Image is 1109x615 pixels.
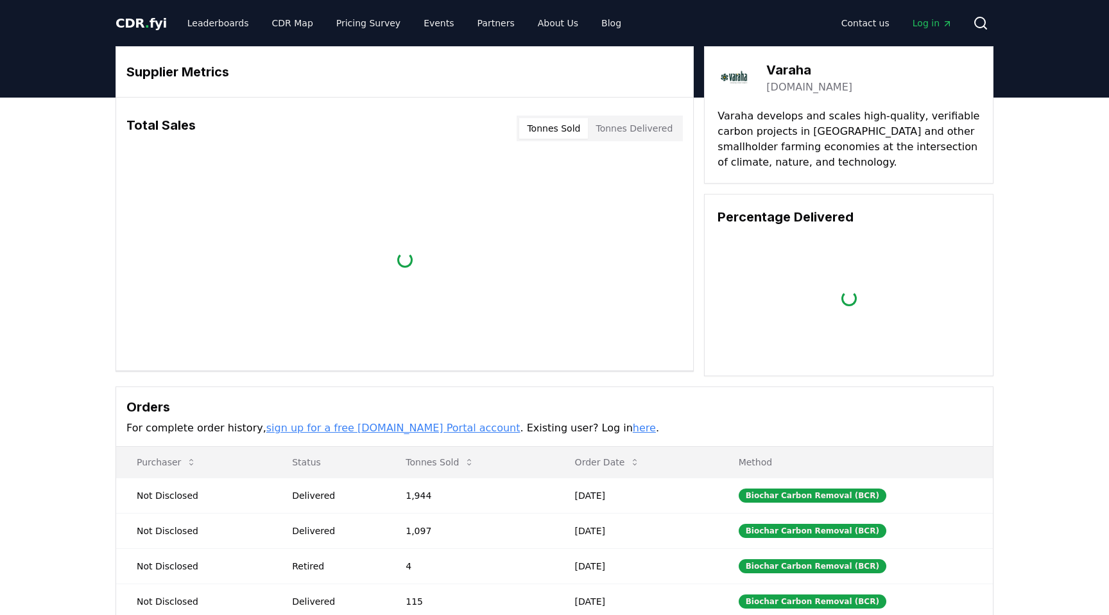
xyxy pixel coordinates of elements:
[292,524,375,537] div: Delivered
[126,420,983,436] p: For complete order history, . Existing user? Log in .
[177,12,632,35] nav: Main
[292,560,375,573] div: Retired
[145,15,150,31] span: .
[126,449,207,475] button: Purchaser
[528,12,589,35] a: About Us
[126,116,196,141] h3: Total Sales
[126,62,683,82] h3: Supplier Metrics
[326,12,411,35] a: Pricing Survey
[831,12,963,35] nav: Main
[766,80,852,95] a: [DOMAIN_NAME]
[177,12,259,35] a: Leaderboards
[718,60,753,96] img: Varaha-logo
[728,456,983,469] p: Method
[554,513,718,548] td: [DATE]
[739,559,886,573] div: Biochar Carbon Removal (BCR)
[116,548,271,584] td: Not Disclosed
[588,118,680,139] button: Tonnes Delivered
[385,548,554,584] td: 4
[591,12,632,35] a: Blog
[633,422,656,434] a: here
[385,478,554,513] td: 1,944
[739,594,886,609] div: Biochar Carbon Removal (BCR)
[116,15,167,31] span: CDR fyi
[766,60,852,80] h3: Varaha
[282,456,375,469] p: Status
[739,489,886,503] div: Biochar Carbon Removal (BCR)
[841,291,857,306] div: loading
[397,252,413,268] div: loading
[467,12,525,35] a: Partners
[116,478,271,513] td: Not Disclosed
[116,14,167,32] a: CDR.fyi
[292,595,375,608] div: Delivered
[266,422,520,434] a: sign up for a free [DOMAIN_NAME] Portal account
[718,207,980,227] h3: Percentage Delivered
[739,524,886,538] div: Biochar Carbon Removal (BCR)
[385,513,554,548] td: 1,097
[126,397,983,417] h3: Orders
[554,478,718,513] td: [DATE]
[902,12,963,35] a: Log in
[292,489,375,502] div: Delivered
[554,548,718,584] td: [DATE]
[262,12,323,35] a: CDR Map
[565,449,651,475] button: Order Date
[831,12,900,35] a: Contact us
[913,17,952,30] span: Log in
[718,108,980,170] p: Varaha develops and scales high-quality, verifiable carbon projects in [GEOGRAPHIC_DATA] and othe...
[395,449,485,475] button: Tonnes Sold
[116,513,271,548] td: Not Disclosed
[519,118,588,139] button: Tonnes Sold
[413,12,464,35] a: Events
